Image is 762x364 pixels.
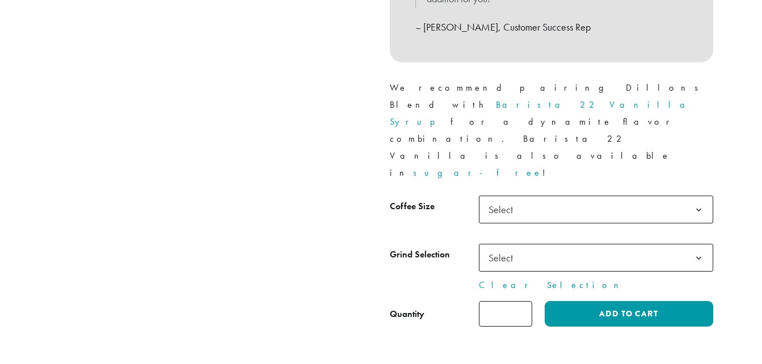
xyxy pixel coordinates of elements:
[479,244,713,272] span: Select
[479,278,713,292] a: Clear Selection
[413,167,542,179] a: sugar-free
[390,247,479,263] label: Grind Selection
[390,307,424,321] div: Quantity
[415,18,688,37] p: – [PERSON_NAME], Customer Success Rep
[390,198,479,215] label: Coffee Size
[390,99,694,128] a: Barista 22 Vanilla Syrup
[479,196,713,223] span: Select
[390,79,713,181] p: We recommend pairing Dillons Blend with for a dynamite flavor combination. Barista 22 Vanilla is ...
[479,301,532,327] input: Product quantity
[484,247,524,269] span: Select
[484,198,524,221] span: Select
[545,301,713,327] button: Add to cart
